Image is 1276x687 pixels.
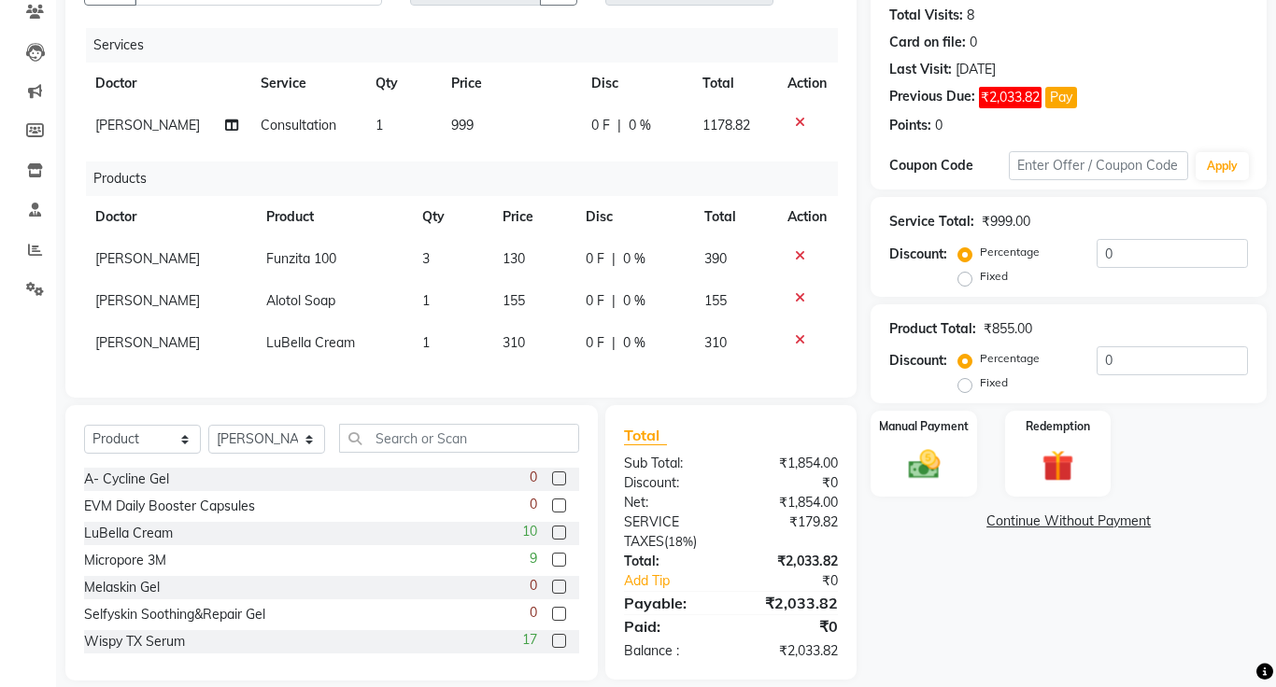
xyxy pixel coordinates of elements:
th: Service [249,63,364,105]
div: Coupon Code [889,156,1009,175]
div: 0 [935,116,943,135]
span: 9 [530,549,537,568]
span: 310 [503,334,525,351]
div: ₹0 [731,615,853,638]
div: Discount: [889,245,947,264]
div: Products [86,161,852,196]
span: ₹2,033.82 [979,87,1042,108]
div: Sub Total: [610,454,731,473]
div: Services [86,28,852,63]
span: Alotol Soap [266,292,335,309]
img: _gift.svg [1032,446,1084,485]
span: 0 % [623,291,645,311]
span: Funzita 100 [266,250,336,267]
label: Percentage [980,350,1040,367]
th: Doctor [84,196,255,238]
a: Add Tip [610,571,751,591]
div: Points: [889,116,931,135]
span: Total [624,426,667,445]
span: 0 F [591,116,610,135]
div: ₹2,033.82 [731,552,853,571]
th: Qty [364,63,441,105]
span: 1178.82 [702,117,750,133]
span: 10 [522,522,537,541]
th: Doctor [84,63,249,105]
div: Discount: [889,351,947,371]
span: | [612,249,616,269]
label: Percentage [980,244,1040,260]
span: 310 [704,334,727,351]
span: 390 [704,250,727,267]
div: ₹1,854.00 [731,493,853,512]
span: 0 [530,603,537,623]
span: 0 F [586,333,604,353]
span: 155 [704,292,727,309]
div: Last Visit: [889,60,952,79]
span: 0 % [629,116,651,135]
div: 8 [967,6,974,25]
span: 0 % [623,249,645,269]
span: 1 [376,117,383,133]
div: Card on file: [889,33,966,52]
div: ₹0 [751,571,852,591]
div: Melaskin Gel [84,578,160,597]
div: ₹0 [731,473,853,493]
span: 18% [668,534,693,549]
span: [PERSON_NAME] [95,117,200,133]
div: Net: [610,493,731,512]
div: Paid: [610,615,731,638]
div: ₹1,854.00 [731,454,853,473]
span: 3 [422,250,430,267]
div: Micropore 3M [84,551,166,570]
span: 155 [503,292,525,309]
div: A- Cycline Gel [84,470,169,489]
span: 1 [422,292,430,309]
div: ₹2,033.82 [731,641,853,661]
span: [PERSON_NAME] [95,334,200,351]
label: Fixed [980,374,1008,391]
div: Total Visits: [889,6,963,25]
span: 17 [522,630,537,650]
span: 0 F [586,291,604,311]
span: Consultation [261,117,336,133]
span: 0 [530,495,537,514]
label: Manual Payment [879,418,969,435]
th: Qty [411,196,491,238]
div: Balance : [610,641,731,661]
th: Price [491,196,574,238]
div: 0 [970,33,977,52]
div: Wispy TX Serum [84,632,185,652]
div: EVM Daily Booster Capsules [84,497,255,516]
div: Discount: [610,473,731,493]
div: ₹999.00 [982,212,1030,231]
th: Disc [580,63,691,105]
span: 130 [503,250,525,267]
a: Continue Without Payment [874,512,1263,531]
input: Enter Offer / Coupon Code [1009,151,1188,180]
th: Action [776,196,838,238]
th: Total [691,63,776,105]
div: Payable: [610,592,731,614]
button: Pay [1045,87,1077,108]
span: 0 [530,576,537,596]
div: Product Total: [889,319,976,339]
span: | [612,291,616,311]
button: Apply [1196,152,1249,180]
th: Product [255,196,411,238]
th: Action [776,63,838,105]
span: 999 [451,117,474,133]
div: [DATE] [956,60,996,79]
span: 0 % [623,333,645,353]
span: | [617,116,621,135]
span: 0 F [586,249,604,269]
th: Total [693,196,776,238]
span: Service Taxes [624,513,679,550]
div: Selfyskin Soothing&Repair Gel [84,605,265,624]
span: LuBella Cream [266,334,355,351]
img: _cash.svg [899,446,950,483]
th: Price [440,63,579,105]
span: 1 [422,334,430,351]
div: LuBella Cream [84,524,173,543]
div: ( ) [610,512,731,552]
div: Previous Due: [889,87,975,108]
